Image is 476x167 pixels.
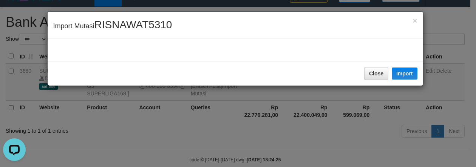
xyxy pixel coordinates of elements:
span: × [413,16,417,25]
span: RISNAWAT5310 [94,19,172,31]
button: Import [392,67,417,80]
button: Close [413,17,417,25]
span: Import Mutasi [53,22,172,30]
button: Open LiveChat chat widget [3,3,26,26]
button: Close [364,67,388,80]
